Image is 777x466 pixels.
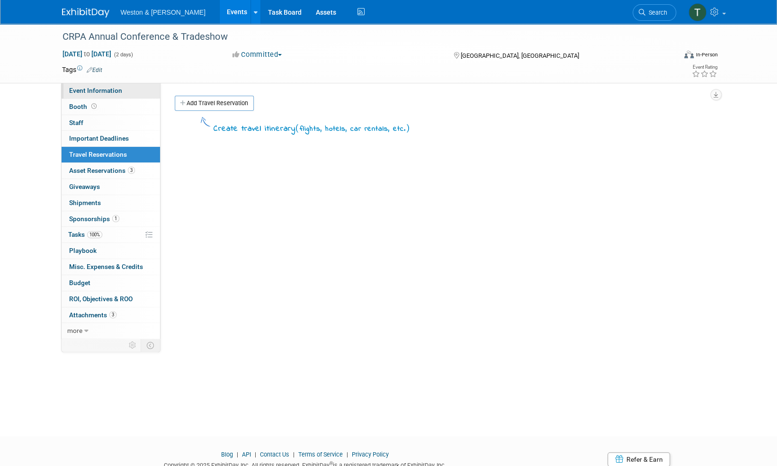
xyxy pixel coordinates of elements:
[295,123,300,133] span: (
[69,119,83,126] span: Staff
[620,49,718,63] div: Event Format
[69,167,135,174] span: Asset Reservations
[62,227,160,242] a: Tasks100%
[69,295,133,303] span: ROI, Objectives & ROO
[69,199,101,206] span: Shipments
[221,451,233,458] a: Blog
[69,279,90,287] span: Budget
[67,327,82,334] span: more
[69,151,127,158] span: Travel Reservations
[62,147,160,162] a: Travel Reservations
[691,65,717,70] div: Event Rating
[69,103,98,110] span: Booth
[62,323,160,339] a: more
[69,247,97,254] span: Playbook
[242,451,251,458] a: API
[121,9,205,16] span: Weston & [PERSON_NAME]
[62,99,160,115] a: Booth
[62,163,160,179] a: Asset Reservations3
[109,311,116,318] span: 3
[352,451,389,458] a: Privacy Policy
[62,243,160,259] a: Playbook
[68,231,102,238] span: Tasks
[214,122,410,135] div: Create travel itinerary
[87,67,102,73] a: Edit
[62,195,160,211] a: Shipments
[62,50,112,58] span: [DATE] [DATE]
[291,451,297,458] span: |
[695,51,717,58] div: In-Person
[62,131,160,146] a: Important Deadlines
[141,339,160,351] td: Toggle Event Tabs
[633,4,676,21] a: Search
[89,103,98,110] span: Booth not reserved yet
[69,183,100,190] span: Giveaways
[645,9,667,16] span: Search
[59,28,662,45] div: CRPA Annual Conference & Tradeshow
[62,83,160,99] a: Event Information
[62,179,160,195] a: Giveaways
[175,96,254,111] a: Add Travel Reservation
[298,451,343,458] a: Terms of Service
[128,167,135,174] span: 3
[62,275,160,291] a: Budget
[69,215,119,223] span: Sponsorships
[344,451,350,458] span: |
[62,211,160,227] a: Sponsorships1
[125,339,141,351] td: Personalize Event Tab Strip
[113,52,133,58] span: (2 days)
[62,307,160,323] a: Attachments3
[229,50,286,60] button: Committed
[69,263,143,270] span: Misc. Expenses & Credits
[69,311,116,319] span: Attachments
[62,8,109,18] img: ExhibitDay
[260,451,289,458] a: Contact Us
[112,215,119,222] span: 1
[69,87,122,94] span: Event Information
[234,451,241,458] span: |
[69,134,129,142] span: Important Deadlines
[406,123,410,133] span: )
[62,115,160,131] a: Staff
[62,65,102,74] td: Tags
[252,451,259,458] span: |
[62,259,160,275] a: Misc. Expenses & Credits
[330,461,333,466] sup: ®
[461,52,579,59] span: [GEOGRAPHIC_DATA], [GEOGRAPHIC_DATA]
[82,50,91,58] span: to
[684,51,694,58] img: Format-Inperson.png
[87,231,102,238] span: 100%
[300,124,406,134] span: flights, hotels, car rentals, etc.
[62,291,160,307] a: ROI, Objectives & ROO
[688,3,706,21] img: Theresa Neri-Miller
